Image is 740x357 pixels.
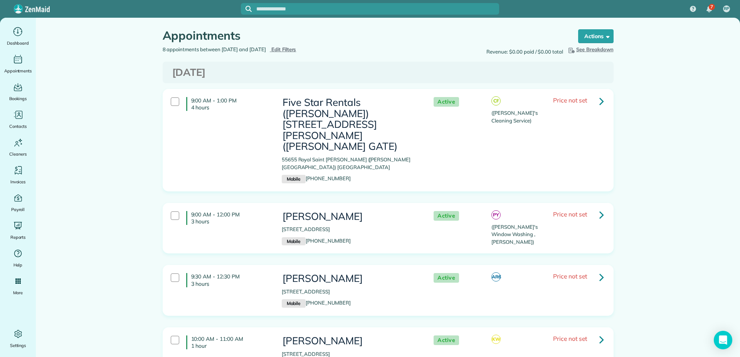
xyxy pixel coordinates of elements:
a: Bookings [3,81,33,102]
span: CF [491,96,501,106]
h3: Five Star Rentals ([PERSON_NAME]) [STREET_ADDRESS][PERSON_NAME] ([PERSON_NAME] GATE) [282,97,418,152]
a: Reports [3,220,33,241]
p: [STREET_ADDRESS] [282,288,418,296]
span: AR6 [491,272,501,282]
span: Invoices [10,178,26,186]
p: 3 hours [191,218,270,225]
span: PY [491,210,501,220]
h4: 9:00 AM - 1:00 PM [186,97,270,111]
h1: Appointments [163,29,563,42]
span: Help [13,261,23,269]
div: 7 unread notifications [701,1,717,18]
a: Settings [3,328,33,349]
h3: [PERSON_NAME] [282,273,418,284]
a: Mobile[PHONE_NUMBER] [282,300,351,306]
svg: Focus search [246,6,252,12]
span: Active [434,211,459,221]
button: Focus search [241,6,252,12]
span: Active [434,97,459,107]
h3: [DATE] [172,67,604,78]
a: Invoices [3,164,33,186]
a: Mobile[PHONE_NUMBER] [282,175,351,181]
span: RP [724,6,729,12]
div: Open Intercom Messenger [714,331,732,349]
a: Contacts [3,109,33,130]
p: 4 hours [191,104,270,111]
small: Mobile [282,175,306,183]
p: [STREET_ADDRESS] [282,226,418,233]
div: 8 appointments between [DATE] and [DATE] [157,46,388,54]
span: Active [434,335,459,345]
span: Settings [10,342,26,349]
span: ([PERSON_NAME]'s Cleaning Service) [491,110,537,124]
span: Reports [10,233,26,241]
span: Price not set [553,272,587,280]
p: 3 hours [191,280,270,287]
a: Appointments [3,53,33,75]
span: Revenue: $0.00 paid / $0.00 total [486,48,563,56]
h4: 10:00 AM - 11:00 AM [186,335,270,349]
span: 7 [710,4,713,10]
a: Edit Filters [270,46,296,52]
a: Help [3,247,33,269]
h3: [PERSON_NAME] [282,211,418,222]
button: See Breakdown [567,46,614,54]
span: Price not set [553,96,587,104]
a: Mobile[PHONE_NUMBER] [282,238,351,244]
span: Price not set [553,335,587,342]
h3: [PERSON_NAME] [282,335,418,347]
span: Bookings [9,95,27,102]
span: Payroll [11,206,25,213]
span: ([PERSON_NAME]'s Window Washing , [PERSON_NAME]) [491,224,537,245]
small: Mobile [282,299,306,308]
span: KW [491,335,501,344]
small: Mobile [282,237,306,246]
span: Edit Filters [271,46,296,52]
span: Active [434,273,459,283]
span: Price not set [553,210,587,218]
span: Dashboard [7,39,29,47]
span: Cleaners [9,150,27,158]
a: Payroll [3,192,33,213]
a: Cleaners [3,136,33,158]
p: 1 hour [191,342,270,349]
h4: 9:30 AM - 12:30 PM [186,273,270,287]
span: Appointments [4,67,32,75]
button: Actions [578,29,614,43]
span: More [13,289,23,297]
h4: 9:00 AM - 12:00 PM [186,211,270,225]
p: 55655 Royal Saint [PERSON_NAME] ([PERSON_NAME][GEOGRAPHIC_DATA]) [GEOGRAPHIC_DATA] [282,156,418,171]
a: Dashboard [3,25,33,47]
span: Contacts [9,122,27,130]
